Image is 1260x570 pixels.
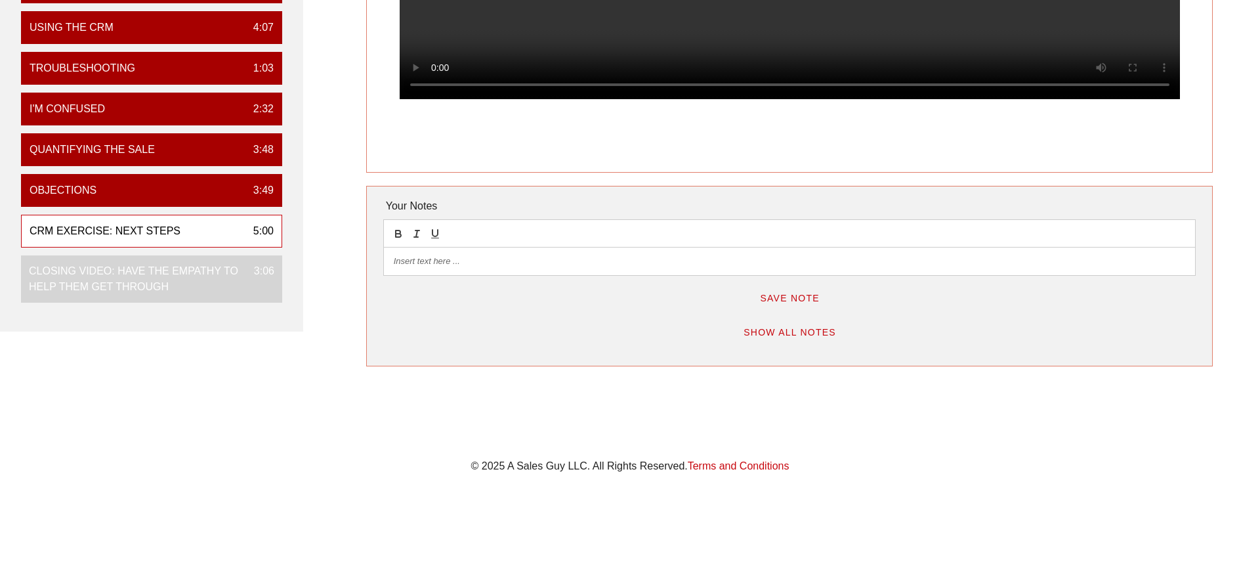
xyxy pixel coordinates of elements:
[383,193,1196,219] div: Your Notes
[243,20,274,35] div: 4:07
[243,223,274,239] div: 5:00
[732,320,847,344] button: Show All Notes
[688,460,789,471] a: Terms and Conditions
[30,101,105,117] div: I'm Confused
[30,223,180,239] div: CRM Exercise: Next Steps
[243,142,274,158] div: 3:48
[243,60,274,76] div: 1:03
[243,101,274,117] div: 2:32
[243,263,274,295] div: 3:06
[759,293,820,303] span: Save Note
[30,20,114,35] div: Using the CRM
[743,327,836,338] span: Show All Notes
[749,286,830,310] button: Save Note
[30,60,135,76] div: Troubleshooting
[29,263,243,295] div: Closing Video: Have the empathy to help them get through
[30,183,96,198] div: Objections
[243,183,274,198] div: 3:49
[30,142,155,158] div: Quantifying the Sale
